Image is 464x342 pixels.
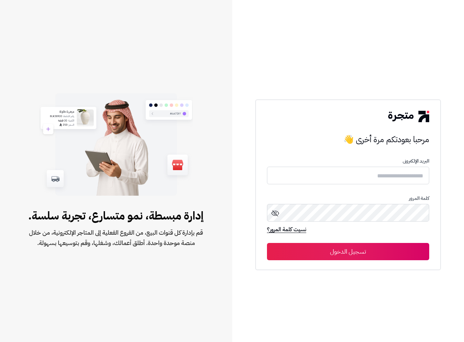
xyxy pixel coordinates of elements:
p: كلمة المرور [267,196,429,201]
span: إدارة مبسطة، نمو متسارع، تجربة سلسة. [22,207,210,224]
button: تسجيل الدخول [267,243,429,260]
span: قم بإدارة كل قنوات البيع، من الفروع الفعلية إلى المتاجر الإلكترونية، من خلال منصة موحدة واحدة. أط... [22,227,210,248]
img: logo-2.png [388,111,429,122]
a: نسيت كلمة المرور؟ [267,225,306,235]
p: البريد الإلكترونى [267,158,429,164]
h3: مرحبا بعودتكم مرة أخرى 👋 [267,133,429,146]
